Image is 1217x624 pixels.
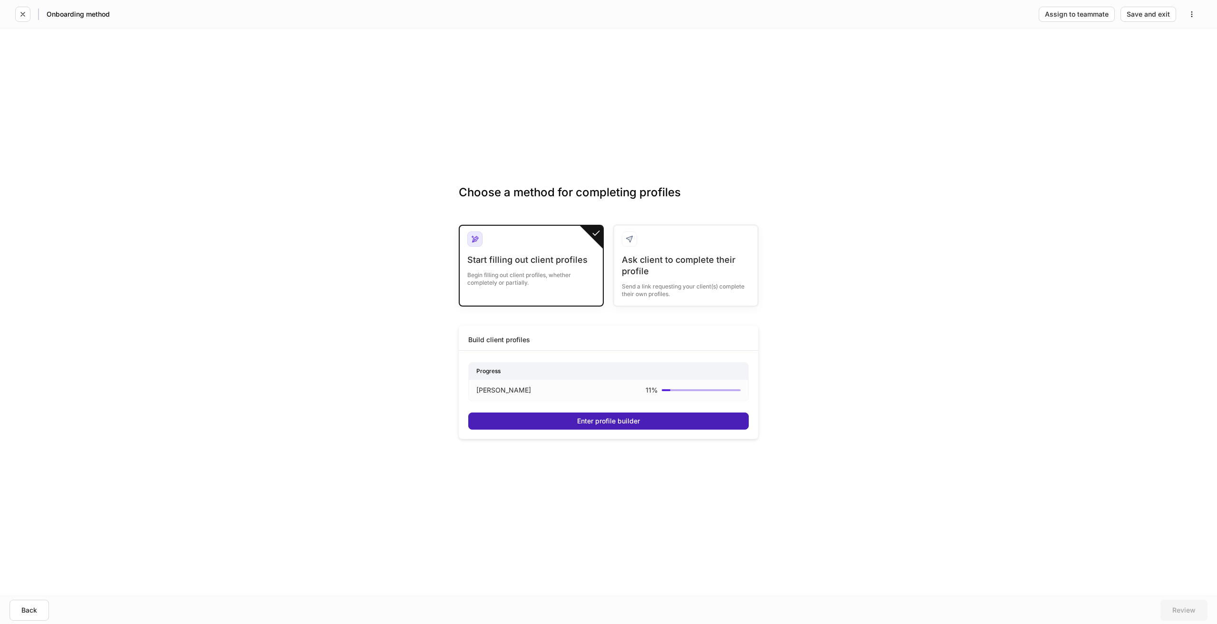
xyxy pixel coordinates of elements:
button: Save and exit [1120,7,1176,22]
div: Ask client to complete their profile [622,254,750,277]
div: Build client profiles [468,335,530,345]
h3: Choose a method for completing profiles [459,185,758,215]
div: Start filling out client profiles [467,254,595,266]
button: Enter profile builder [468,413,749,430]
div: Send a link requesting your client(s) complete their own profiles. [622,277,750,298]
div: Assign to teammate [1045,11,1109,18]
p: 11 % [646,385,658,395]
button: Back [10,600,49,621]
div: Save and exit [1127,11,1170,18]
div: Enter profile builder [577,418,640,424]
h5: Onboarding method [47,10,110,19]
button: Assign to teammate [1039,7,1115,22]
div: Begin filling out client profiles, whether completely or partially. [467,266,595,287]
p: [PERSON_NAME] [476,385,531,395]
div: Progress [469,363,748,379]
div: Back [21,607,37,614]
